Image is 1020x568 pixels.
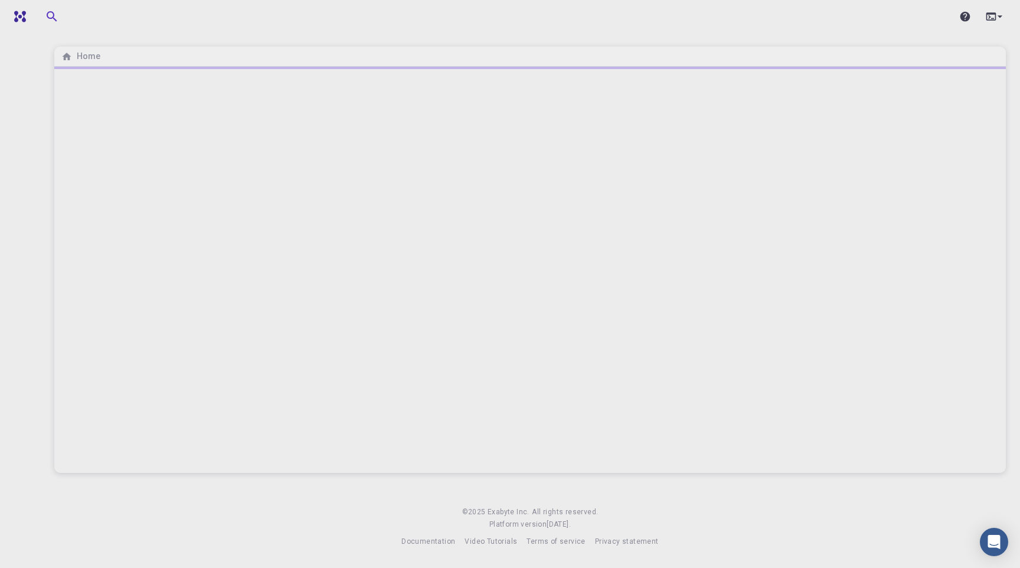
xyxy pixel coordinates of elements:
[980,528,1008,556] div: Open Intercom Messenger
[401,536,455,548] a: Documentation
[462,507,488,518] span: © 2025
[527,536,585,548] a: Terms of service
[547,520,571,528] span: [DATE] .
[595,536,659,548] a: Privacy statement
[401,537,455,546] span: Documentation
[72,50,100,63] h6: Home
[59,50,103,63] nav: breadcrumb
[489,519,547,531] span: Platform version
[532,507,598,518] span: All rights reserved.
[465,536,517,548] a: Video Tutorials
[547,518,571,531] a: [DATE].
[527,537,585,546] span: Terms of service
[465,537,517,546] span: Video Tutorials
[488,506,529,518] a: Exabyte Inc.
[595,537,659,546] span: Privacy statement
[488,508,529,516] span: Exabyte Inc.
[9,11,26,22] img: logo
